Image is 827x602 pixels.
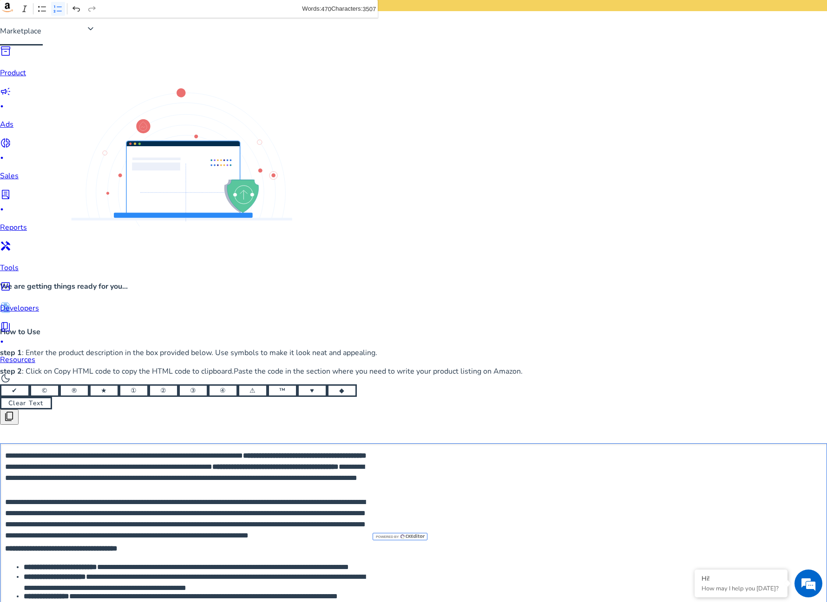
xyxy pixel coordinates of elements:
span: account_circle [85,7,96,18]
button: ♥ [297,384,327,397]
button: ™ [268,384,297,397]
span: ⚠ [249,386,256,395]
div: Words: Characters: [302,3,376,15]
span: ③ [190,386,197,395]
span: ② [160,386,167,395]
span: ♥ [310,386,315,395]
label: 3507 [362,5,376,12]
span: ◆ [339,386,345,395]
span: ① [131,386,137,395]
button: ⚠ [238,384,268,397]
span: ® [72,386,77,395]
button: ★ [89,384,119,397]
button: ® [59,384,89,397]
label: 470 [321,5,331,12]
button: ① [119,384,149,397]
button: ③ [178,384,208,397]
p: How may I help you today? [702,584,781,593]
span: Powered by [375,535,399,539]
button: © [30,384,59,397]
button: ◆ [327,384,357,397]
div: Hi! [702,574,781,583]
button: ④ [208,384,238,397]
span: © [42,386,47,395]
span: ④ [220,386,226,395]
span: keyboard_arrow_down [85,23,96,34]
button: ② [149,384,178,397]
span: ™ [279,386,286,395]
span: ★ [101,386,107,395]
